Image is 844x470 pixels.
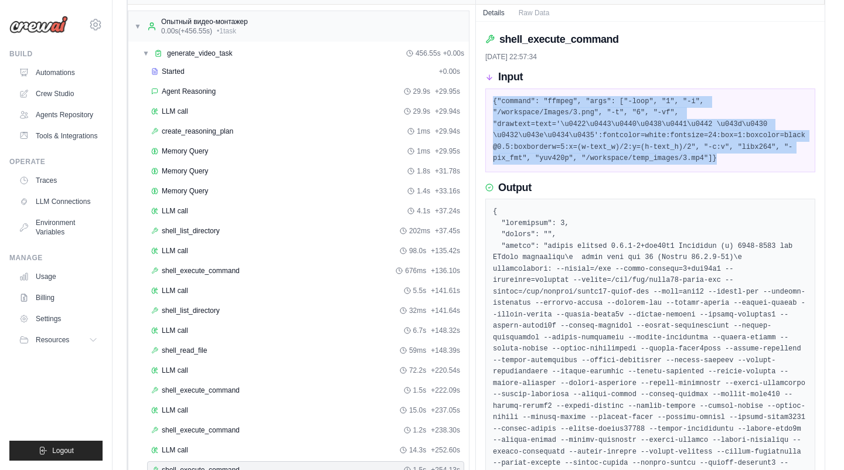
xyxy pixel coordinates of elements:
[162,406,188,415] span: LLM call
[498,182,532,195] h3: Output
[431,346,460,355] span: + 148.39s
[162,127,233,136] span: create_reasoning_plan
[162,386,240,395] span: shell_execute_command
[409,226,430,236] span: 202ms
[417,166,430,176] span: 1.8s
[431,425,460,435] span: + 238.30s
[499,31,619,47] h2: shell_execute_command
[14,84,103,103] a: Crew Studio
[431,445,460,455] span: + 252.60s
[431,326,460,335] span: + 148.32s
[417,127,430,136] span: 1ms
[14,213,103,241] a: Environment Variables
[162,326,188,335] span: LLM call
[14,309,103,328] a: Settings
[162,166,208,176] span: Memory Query
[431,406,460,415] span: + 237.05s
[162,266,240,275] span: shell_execute_command
[431,386,460,395] span: + 222.09s
[9,49,103,59] div: Build
[217,26,236,36] span: • 1 task
[485,52,815,62] div: [DATE] 22:57:34
[162,425,240,435] span: shell_execute_command
[162,346,207,355] span: shell_read_file
[161,17,248,26] div: Опытный видео-монтажер
[14,127,103,145] a: Tools & Integrations
[162,226,220,236] span: shell_list_directory
[9,253,103,263] div: Manage
[14,288,103,307] a: Billing
[512,5,557,21] button: Raw Data
[493,96,808,165] pre: {"command": "ffmpeg", "args": ["-loop", "1", "-i", "/workspace/Images/3.png", "-t", "6", "-vf", "...
[162,67,185,76] span: Started
[435,147,460,156] span: + 29.95s
[162,206,188,216] span: LLM call
[409,406,426,415] span: 15.0s
[785,414,844,470] div: Виджет чата
[439,67,460,76] span: + 0.00s
[413,386,427,395] span: 1.5s
[162,186,208,196] span: Memory Query
[162,445,188,455] span: LLM call
[413,87,430,96] span: 29.9s
[409,445,426,455] span: 14.3s
[162,87,216,96] span: Agent Reasoning
[162,147,208,156] span: Memory Query
[14,171,103,190] a: Traces
[431,266,460,275] span: + 136.10s
[413,326,427,335] span: 6.7s
[167,49,232,58] span: generate_video_task
[162,366,188,375] span: LLM call
[498,71,523,84] h3: Input
[435,107,460,116] span: + 29.94s
[435,226,460,236] span: + 37.45s
[162,306,220,315] span: shell_list_directory
[409,366,426,375] span: 72.2s
[409,346,426,355] span: 59ms
[417,186,430,196] span: 1.4s
[162,246,188,256] span: LLM call
[431,306,460,315] span: + 141.64s
[435,87,460,96] span: + 29.95s
[162,107,188,116] span: LLM call
[413,107,430,116] span: 29.9s
[9,157,103,166] div: Operate
[409,246,426,256] span: 98.0s
[417,147,430,156] span: 1ms
[14,105,103,124] a: Agents Repository
[162,286,188,295] span: LLM call
[52,446,74,455] span: Logout
[431,246,460,256] span: + 135.42s
[431,366,460,375] span: + 220.54s
[435,166,460,176] span: + 31.78s
[161,26,212,36] span: 0.00s (+456.55s)
[134,22,141,31] span: ▼
[476,5,512,21] button: Details
[14,331,103,349] button: Resources
[14,267,103,286] a: Usage
[14,192,103,211] a: LLM Connections
[9,441,103,461] button: Logout
[443,49,464,58] span: + 0.00s
[435,186,460,196] span: + 33.16s
[405,266,426,275] span: 676ms
[416,49,441,58] span: 456.55s
[435,206,460,216] span: + 37.24s
[142,49,149,58] span: ▼
[417,206,430,216] span: 4.1s
[413,286,427,295] span: 5.5s
[14,63,103,82] a: Automations
[36,335,69,345] span: Resources
[435,127,460,136] span: + 29.94s
[409,306,426,315] span: 32ms
[9,16,68,33] img: Logo
[785,414,844,470] iframe: Chat Widget
[431,286,460,295] span: + 141.61s
[413,425,427,435] span: 1.2s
